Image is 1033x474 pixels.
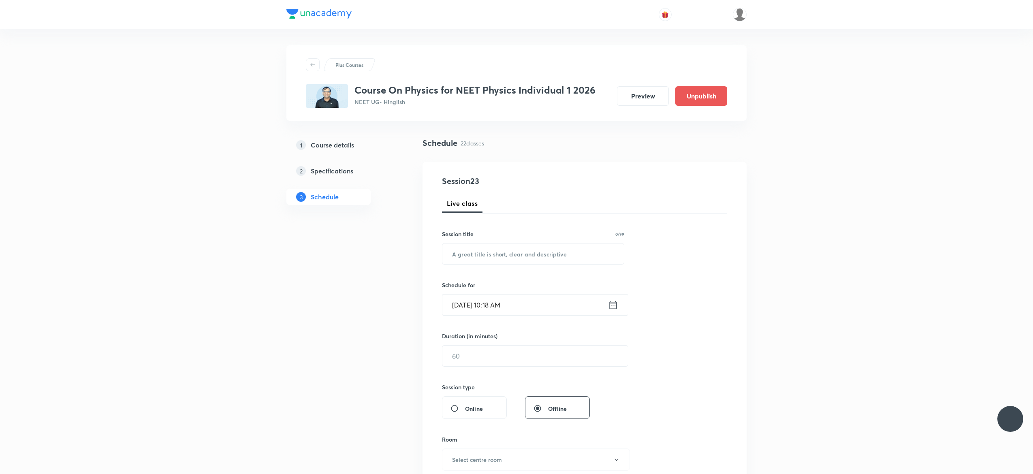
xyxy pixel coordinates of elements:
h5: Specifications [311,166,353,176]
button: Unpublish [675,86,727,106]
button: avatar [659,8,672,21]
h6: Room [442,435,457,444]
h5: Schedule [311,192,339,202]
input: A great title is short, clear and descriptive [442,243,624,264]
img: ttu [1005,414,1015,424]
h4: Schedule [423,137,457,149]
img: Anuruddha Kumar [733,8,747,21]
span: Live class [447,199,478,208]
p: 1 [296,140,306,150]
a: Company Logo [286,9,352,21]
span: Online [465,404,483,413]
img: Company Logo [286,9,352,19]
h5: Course details [311,140,354,150]
h3: Course On Physics for NEET Physics Individual 1 2026 [354,84,595,96]
span: Offline [548,404,567,413]
p: NEET UG • Hinglish [354,98,595,106]
button: Preview [617,86,669,106]
h6: Session title [442,230,474,238]
button: Select centre room [442,448,630,471]
img: avatar [662,11,669,18]
p: 2 [296,166,306,176]
p: 0/99 [615,232,624,236]
p: 22 classes [461,139,484,147]
h6: Schedule for [442,281,624,289]
input: 60 [442,346,628,366]
a: 2Specifications [286,163,397,179]
h4: Session 23 [442,175,590,187]
p: Plus Courses [335,61,363,68]
a: 1Course details [286,137,397,153]
p: 3 [296,192,306,202]
img: 5AD48017-9D3F-4B72-B494-FF0351FFDDCE_plus.png [306,84,348,108]
h6: Duration (in minutes) [442,332,497,340]
h6: Session type [442,383,475,391]
h6: Select centre room [452,455,502,464]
